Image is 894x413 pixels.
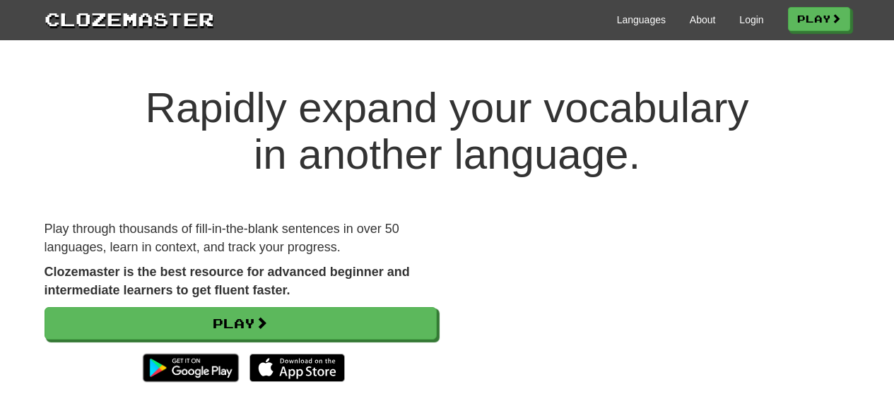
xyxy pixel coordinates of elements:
a: Clozemaster [45,6,214,32]
img: Get it on Google Play [136,347,245,389]
a: Languages [617,13,666,27]
a: About [690,13,716,27]
a: Play [45,307,437,340]
a: Play [788,7,850,31]
a: Login [739,13,763,27]
strong: Clozemaster is the best resource for advanced beginner and intermediate learners to get fluent fa... [45,265,410,297]
img: Download_on_the_App_Store_Badge_US-UK_135x40-25178aeef6eb6b83b96f5f2d004eda3bffbb37122de64afbaef7... [249,354,345,382]
p: Play through thousands of fill-in-the-blank sentences in over 50 languages, learn in context, and... [45,220,437,256]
